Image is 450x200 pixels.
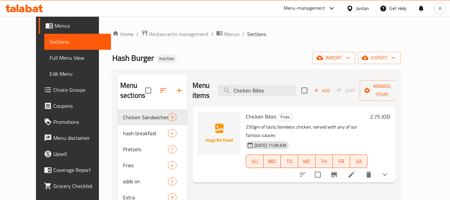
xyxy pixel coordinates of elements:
div: Chicken Sandwiches3 [118,109,187,125]
span: TU [283,157,295,166]
div: Fries4 [118,157,187,173]
span: Menu disclaimer [53,134,106,142]
li: / [136,30,139,38]
div: hash breakfast4 [118,125,187,141]
a: Menus [39,18,111,34]
button: Add [311,85,333,96]
button: TH [315,155,333,168]
a: Menu disclaimer [39,130,111,146]
span: Select section first [333,85,360,96]
span: 4 [168,162,176,169]
span: Sort sections [155,82,171,98]
span: Select section [297,83,311,97]
div: items [168,161,176,169]
span: Menus [55,22,106,30]
span: Select to update [311,168,325,182]
div: Pretzels7 [118,141,187,157]
div: Inactive [157,55,177,63]
span: TH [318,157,330,166]
img: Chicken Bites [198,112,240,155]
button: export [358,52,401,64]
button: SA [350,155,367,168]
input: search [218,85,296,96]
span: export [363,54,395,62]
h2: Menu items [193,80,210,101]
div: adds on2 [118,173,187,189]
a: Sections [44,34,111,50]
span: Manage items [365,82,399,99]
span: SA [353,157,365,166]
span: Chicken Bites [246,112,276,122]
span: hash breakfast [123,129,168,137]
a: Restaurants management [141,30,209,38]
span: Inactive [157,56,177,61]
button: delete [361,167,377,183]
button: show more [377,167,393,183]
div: items [168,145,176,153]
h6: 2.75 JOD [370,112,390,121]
a: Full Menu View [44,50,111,66]
a: Menus [216,30,239,38]
span: 7 [168,146,176,153]
svg: Show Choices [381,171,389,179]
span: FR [335,157,347,166]
span: Add item [311,85,333,96]
span: Fries [278,113,292,121]
h2: Menu sections [120,80,145,101]
span: 3 [168,114,176,121]
span: [DATE] 11:09 AM [252,142,289,149]
button: SU [246,155,263,168]
div: items [168,177,176,185]
span: Choice Groups [53,86,106,94]
p: 250gm of tasty boneless chicken, served with any of our famous sauces [246,123,368,140]
span: Restaurants management [149,30,209,38]
span: Sections [247,30,266,38]
span: 2 [168,178,176,185]
span: Hash Burger [112,50,154,65]
button: FR [333,155,350,168]
span: Full Menu View [50,54,106,62]
span: MO [266,157,278,166]
a: Edit Menu [44,66,111,82]
a: Upsell [39,146,111,162]
span: adds on [123,177,168,185]
span: Upsell [53,150,106,158]
a: Choice Groups [39,82,111,98]
button: WE [298,155,315,168]
a: Grocery Checklist [39,178,111,194]
span: Menus [224,30,239,38]
button: sort-choices [295,167,311,183]
span: Fries [123,161,168,169]
span: Pretzels [123,145,168,153]
div: items [168,113,176,121]
button: Manage items [360,80,404,101]
span: Chicken Sandwiches [123,113,168,121]
a: Coupons [39,98,111,114]
span: WE [301,157,313,166]
button: Branch-specific-item [326,167,342,183]
div: items [168,129,176,137]
span: Promotions [53,118,106,126]
li: / [211,30,214,38]
button: MO [263,155,281,168]
a: Promotions [39,114,111,130]
span: Select all sections [141,83,155,97]
span: SU [249,157,261,166]
button: import [312,52,355,64]
span: 4 [168,130,176,137]
button: TU [281,155,298,168]
span: Coupons [53,102,106,110]
span: Grocery Checklist [53,182,106,190]
a: Home [112,30,134,38]
div: Jordan [356,5,369,12]
span: import [318,54,350,62]
span: A [439,5,441,12]
nav: breadcrumb [112,30,401,38]
li: / [242,30,244,38]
